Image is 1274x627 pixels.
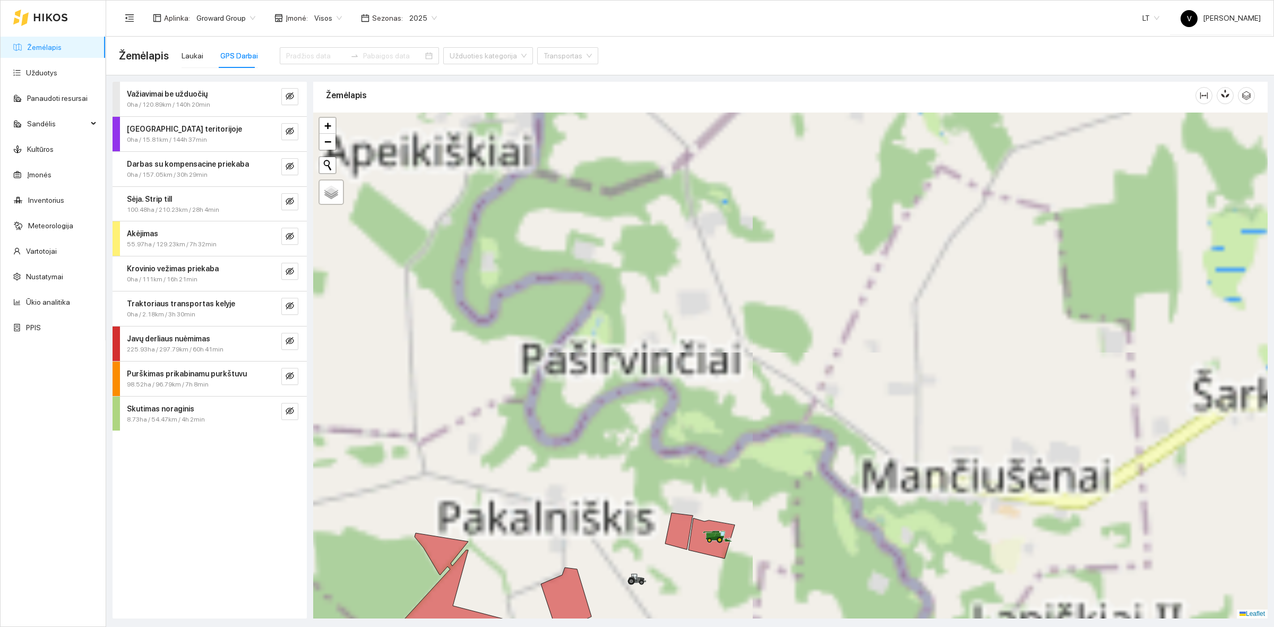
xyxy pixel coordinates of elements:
[281,403,298,420] button: eye-invisible
[320,181,343,204] a: Layers
[127,239,217,250] span: 55.97ha / 129.23km / 7h 32min
[182,50,203,62] div: Laukai
[127,405,194,413] strong: Skutimas noraginis
[286,407,294,417] span: eye-invisible
[1187,10,1192,27] span: V
[127,380,209,390] span: 98.52ha / 96.79km / 7h 8min
[127,274,197,285] span: 0ha / 111km / 16h 21min
[196,10,255,26] span: Groward Group
[324,135,331,148] span: −
[286,162,294,172] span: eye-invisible
[286,92,294,102] span: eye-invisible
[350,51,359,60] span: to
[113,117,307,151] div: [GEOGRAPHIC_DATA] teritorijoje0ha / 15.81km / 144h 37mineye-invisible
[127,170,208,180] span: 0ha / 157.05km / 30h 29min
[281,158,298,175] button: eye-invisible
[286,232,294,242] span: eye-invisible
[1195,87,1212,104] button: column-width
[361,14,369,22] span: calendar
[281,263,298,280] button: eye-invisible
[28,221,73,230] a: Meteorologija
[127,135,207,145] span: 0ha / 15.81km / 144h 37min
[113,187,307,221] div: Sėja. Strip till100.48ha / 210.23km / 28h 4mineye-invisible
[27,145,54,153] a: Kultūros
[164,12,190,24] span: Aplinka :
[113,82,307,116] div: Važiavimai be užduočių0ha / 120.89km / 140h 20mineye-invisible
[127,415,205,425] span: 8.73ha / 54.47km / 4h 2min
[220,50,258,62] div: GPS Darbai
[281,368,298,385] button: eye-invisible
[1181,14,1261,22] span: [PERSON_NAME]
[27,94,88,102] a: Panaudoti resursai
[314,10,342,26] span: Visos
[409,10,437,26] span: 2025
[26,272,63,281] a: Nustatymai
[127,370,247,378] strong: Purškimas prikabinamu purkštuvu
[286,372,294,382] span: eye-invisible
[127,160,249,168] strong: Darbas su kompensacine priekaba
[320,157,335,173] button: Initiate a new search
[113,221,307,256] div: Akėjimas55.97ha / 129.23km / 7h 32mineye-invisible
[281,193,298,210] button: eye-invisible
[286,12,308,24] span: Įmonė :
[286,337,294,347] span: eye-invisible
[127,299,235,308] strong: Traktoriaus transportas kelyje
[281,333,298,350] button: eye-invisible
[286,197,294,207] span: eye-invisible
[127,195,172,203] strong: Sėja. Strip till
[127,345,223,355] span: 225.93ha / 297.79km / 60h 41min
[127,334,210,343] strong: Javų derliaus nuėmimas
[286,302,294,312] span: eye-invisible
[350,51,359,60] span: swap-right
[27,43,62,51] a: Žemėlapis
[127,90,208,98] strong: Važiavimai be užduočių
[127,205,219,215] span: 100.48ha / 210.23km / 28h 4min
[286,267,294,277] span: eye-invisible
[281,88,298,105] button: eye-invisible
[127,100,210,110] span: 0ha / 120.89km / 140h 20min
[320,134,335,150] a: Zoom out
[113,152,307,186] div: Darbas su kompensacine priekaba0ha / 157.05km / 30h 29mineye-invisible
[286,50,346,62] input: Pradžios data
[153,14,161,22] span: layout
[286,127,294,137] span: eye-invisible
[127,125,242,133] strong: [GEOGRAPHIC_DATA] teritorijoje
[113,397,307,431] div: Skutimas noraginis8.73ha / 54.47km / 4h 2mineye-invisible
[26,247,57,255] a: Vartotojai
[1239,610,1265,617] a: Leaflet
[27,170,51,179] a: Įmonės
[363,50,423,62] input: Pabaigos data
[274,14,283,22] span: shop
[27,113,88,134] span: Sandėlis
[1142,10,1159,26] span: LT
[324,119,331,132] span: +
[281,123,298,140] button: eye-invisible
[127,310,195,320] span: 0ha / 2.18km / 3h 30min
[127,229,158,238] strong: Akėjimas
[125,13,134,23] span: menu-fold
[28,196,64,204] a: Inventorius
[372,12,403,24] span: Sezonas :
[326,80,1195,110] div: Žemėlapis
[26,68,57,77] a: Užduotys
[113,291,307,326] div: Traktoriaus transportas kelyje0ha / 2.18km / 3h 30mineye-invisible
[113,256,307,291] div: Krovinio vežimas priekaba0ha / 111km / 16h 21mineye-invisible
[127,264,219,273] strong: Krovinio vežimas priekaba
[281,228,298,245] button: eye-invisible
[320,118,335,134] a: Zoom in
[26,298,70,306] a: Ūkio analitika
[113,327,307,361] div: Javų derliaus nuėmimas225.93ha / 297.79km / 60h 41mineye-invisible
[281,298,298,315] button: eye-invisible
[1196,91,1212,100] span: column-width
[113,362,307,396] div: Purškimas prikabinamu purkštuvu98.52ha / 96.79km / 7h 8mineye-invisible
[26,323,41,332] a: PPIS
[119,47,169,64] span: Žemėlapis
[119,7,140,29] button: menu-fold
